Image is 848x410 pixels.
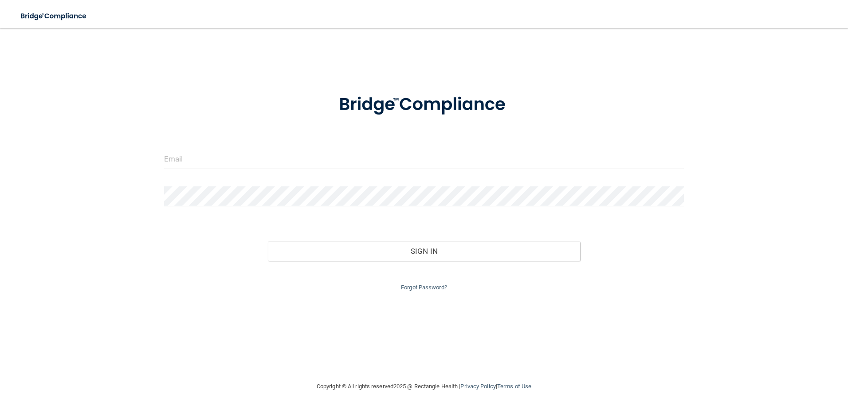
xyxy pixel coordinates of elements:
[460,383,495,390] a: Privacy Policy
[262,372,586,401] div: Copyright © All rights reserved 2025 @ Rectangle Health | |
[164,149,684,169] input: Email
[321,82,527,128] img: bridge_compliance_login_screen.278c3ca4.svg
[13,7,95,25] img: bridge_compliance_login_screen.278c3ca4.svg
[497,383,531,390] a: Terms of Use
[268,241,580,261] button: Sign In
[401,284,447,291] a: Forgot Password?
